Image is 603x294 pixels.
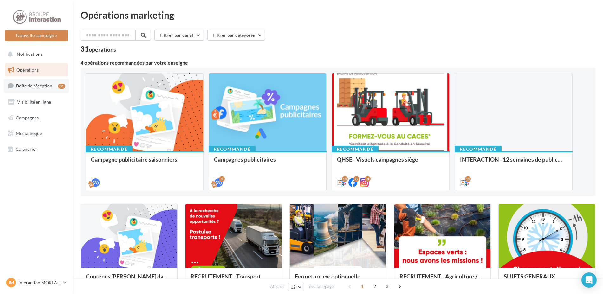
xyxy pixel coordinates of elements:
p: Interaction MORLAIX [18,279,61,286]
a: Calendrier [4,143,69,156]
button: Filtrer par catégorie [207,30,265,41]
div: Campagne publicitaire saisonniers [91,156,198,169]
a: Médiathèque [4,127,69,140]
div: 8 [365,176,371,182]
button: Notifications [4,48,67,61]
div: Fermeture exceptionnelle [295,273,381,286]
div: QHSE - Visuels campagnes siège [337,156,444,169]
div: Contenus [PERSON_NAME] dans un esprit estival [86,273,172,286]
span: Notifications [17,51,42,57]
div: Recommandé [455,146,502,153]
div: 8 [353,176,359,182]
div: 31 [81,46,116,53]
div: INTERACTION - 12 semaines de publication [460,156,567,169]
span: 12 [291,284,296,290]
div: Campagnes publicitaires [214,156,321,169]
div: 4 opérations recommandées par votre enseigne [81,60,595,65]
div: opérations [89,47,116,52]
span: Boîte de réception [16,83,52,88]
span: Opérations [16,67,39,73]
div: 12 [465,176,471,182]
span: 1 [357,281,367,291]
span: 3 [382,281,392,291]
a: Opérations [4,63,69,77]
span: résultats/page [308,284,334,290]
span: Campagnes [16,115,39,120]
div: RECRUTEMENT - Agriculture / Espaces verts [399,273,486,286]
span: Visibilité en ligne [17,99,51,105]
span: 2 [370,281,380,291]
a: Campagnes [4,111,69,125]
div: 31 [58,84,65,89]
button: Nouvelle campagne [5,30,68,41]
div: Opérations marketing [81,10,595,20]
div: RECRUTEMENT - Transport [191,273,277,286]
span: Médiathèque [16,131,42,136]
div: Recommandé [86,146,133,153]
a: Visibilité en ligne [4,95,69,109]
span: IM [9,279,14,286]
a: IM Interaction MORLAIX [5,277,68,289]
a: Boîte de réception31 [4,79,69,93]
button: Filtrer par canal [154,30,204,41]
div: SUJETS GÉNÉRAUX [504,273,590,286]
div: Recommandé [332,146,379,153]
div: 2 [219,176,225,182]
span: Calendrier [16,146,37,152]
div: Recommandé [209,146,256,153]
span: Afficher [270,284,284,290]
button: 12 [288,283,304,291]
div: Open Intercom Messenger [581,272,597,288]
div: 12 [342,176,348,182]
